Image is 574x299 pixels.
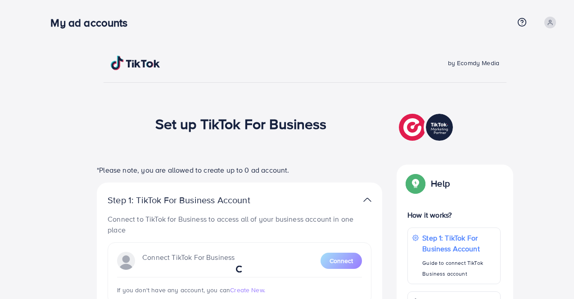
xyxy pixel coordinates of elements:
[431,178,450,189] p: Help
[399,112,455,143] img: TikTok partner
[108,195,279,205] p: Step 1: TikTok For Business Account
[111,56,160,70] img: TikTok
[363,193,371,206] img: TikTok partner
[407,210,501,220] p: How it works?
[448,58,499,67] span: by Ecomdy Media
[422,258,496,279] p: Guide to connect TikTok Business account
[155,115,327,132] h1: Set up TikTok For Business
[422,232,496,254] p: Step 1: TikTok For Business Account
[50,16,135,29] h3: My ad accounts
[407,175,424,192] img: Popup guide
[97,165,382,175] p: *Please note, you are allowed to create up to 0 ad account.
